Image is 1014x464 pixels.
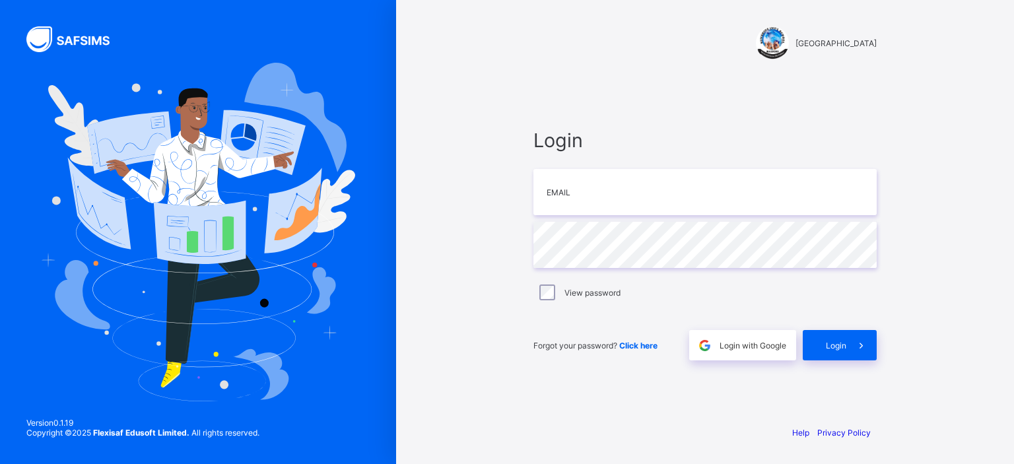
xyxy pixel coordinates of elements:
span: Forgot your password? [533,341,658,350]
img: SAFSIMS Logo [26,26,125,52]
span: Login [533,129,877,152]
a: Privacy Policy [817,428,871,438]
img: google.396cfc9801f0270233282035f929180a.svg [697,338,712,353]
strong: Flexisaf Edusoft Limited. [93,428,189,438]
span: Copyright © 2025 All rights reserved. [26,428,259,438]
span: Login [826,341,846,350]
span: [GEOGRAPHIC_DATA] [795,38,877,48]
span: Login with Google [720,341,786,350]
a: Help [792,428,809,438]
a: Click here [619,341,658,350]
span: Version 0.1.19 [26,418,259,428]
img: Hero Image [41,63,355,401]
label: View password [564,288,621,298]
